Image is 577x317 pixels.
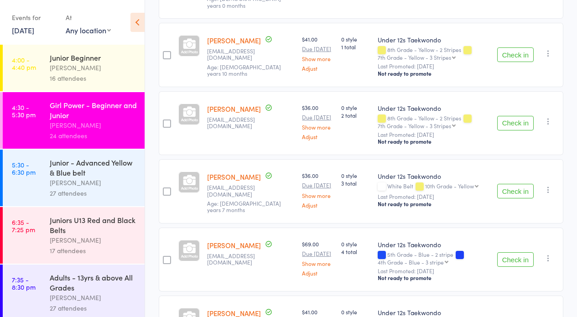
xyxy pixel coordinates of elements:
[50,215,137,235] div: Juniors U13 Red and Black Belts
[378,183,489,191] div: White Belt
[378,104,489,113] div: Under 12s Taekwondo
[378,63,489,69] small: Last Promoted: [DATE]
[207,63,281,77] span: Age: [DEMOGRAPHIC_DATA] years 10 months
[497,184,534,198] button: Check in
[378,47,489,60] div: 8th Grade - Yellow - 2 Stripes
[50,272,137,292] div: Adults - 13yrs & above All Grades
[50,245,137,256] div: 17 attendees
[207,48,295,61] small: chris642488@gmail.com
[302,202,334,208] a: Adjust
[302,65,334,71] a: Adjust
[207,184,295,197] small: allybray82@yahoo.com.au
[50,157,137,177] div: Junior - Advanced Yellow & Blue belt
[50,100,137,120] div: Girl Power - Beginner and Junior
[302,171,334,208] div: $36.00
[207,36,261,45] a: [PERSON_NAME]
[207,253,295,266] small: Zlocke@outlook.com
[341,179,370,187] span: 3 total
[302,56,334,62] a: Show more
[302,250,334,257] small: Due [DATE]
[341,43,370,51] span: 1 total
[3,207,145,264] a: 6:35 -7:25 pmJuniors U13 Red and Black Belts[PERSON_NAME]17 attendees
[3,45,145,91] a: 4:00 -4:40 pmJunior Beginner[PERSON_NAME]16 attendees
[207,104,261,114] a: [PERSON_NAME]
[497,47,534,62] button: Check in
[207,116,295,130] small: sarahnurse24@gmail.com
[497,252,534,267] button: Check in
[425,183,474,189] div: 10th Grade - Yellow
[341,240,370,248] span: 0 style
[341,248,370,255] span: 4 total
[378,115,489,129] div: 8th Grade - Yellow - 2 Stripes
[50,177,137,188] div: [PERSON_NAME]
[497,116,534,130] button: Check in
[302,192,334,198] a: Show more
[378,35,489,44] div: Under 12s Taekwondo
[12,104,36,118] time: 4:30 - 5:30 pm
[378,54,451,60] div: 7th Grade - Yellow - 3 Stripes
[50,235,137,245] div: [PERSON_NAME]
[50,73,137,83] div: 16 attendees
[341,308,370,316] span: 0 style
[302,104,334,140] div: $36.00
[302,134,334,140] a: Adjust
[12,218,35,233] time: 6:35 - 7:25 pm
[302,182,334,188] small: Due [DATE]
[66,25,111,35] div: Any location
[12,161,36,176] time: 5:30 - 6:30 pm
[12,25,34,35] a: [DATE]
[341,35,370,43] span: 0 style
[378,200,489,208] div: Not ready to promote
[3,92,145,149] a: 4:30 -5:30 pmGirl Power - Beginner and Junior[PERSON_NAME]24 attendees
[378,138,489,145] div: Not ready to promote
[207,172,261,182] a: [PERSON_NAME]
[12,56,36,71] time: 4:00 - 4:40 pm
[50,62,137,73] div: [PERSON_NAME]
[378,171,489,181] div: Under 12s Taekwondo
[378,274,489,281] div: Not ready to promote
[12,10,57,25] div: Events for
[50,52,137,62] div: Junior Beginner
[207,199,281,213] span: Age: [DEMOGRAPHIC_DATA] years 7 months
[302,114,334,120] small: Due [DATE]
[378,131,489,138] small: Last Promoted: [DATE]
[207,240,261,250] a: [PERSON_NAME]
[378,70,489,77] div: Not ready to promote
[378,268,489,274] small: Last Promoted: [DATE]
[378,240,489,249] div: Under 12s Taekwondo
[302,240,334,276] div: $69.00
[50,130,137,141] div: 24 attendees
[378,259,444,265] div: 4th Grade - Blue - 3 stripe
[302,35,334,71] div: $41.00
[50,188,137,198] div: 27 attendees
[302,46,334,52] small: Due [DATE]
[378,308,489,317] div: Under 12s Taekwondo
[341,111,370,119] span: 2 total
[50,303,137,313] div: 27 attendees
[302,260,334,266] a: Show more
[3,150,145,206] a: 5:30 -6:30 pmJunior - Advanced Yellow & Blue belt[PERSON_NAME]27 attendees
[12,276,36,291] time: 7:35 - 8:30 pm
[302,270,334,276] a: Adjust
[302,124,334,130] a: Show more
[66,10,111,25] div: At
[50,292,137,303] div: [PERSON_NAME]
[378,193,489,200] small: Last Promoted: [DATE]
[341,104,370,111] span: 0 style
[341,171,370,179] span: 0 style
[378,123,451,129] div: 7th Grade - Yellow - 3 Stripes
[378,251,489,265] div: 5th Grade - Blue - 2 stripe
[50,120,137,130] div: [PERSON_NAME]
